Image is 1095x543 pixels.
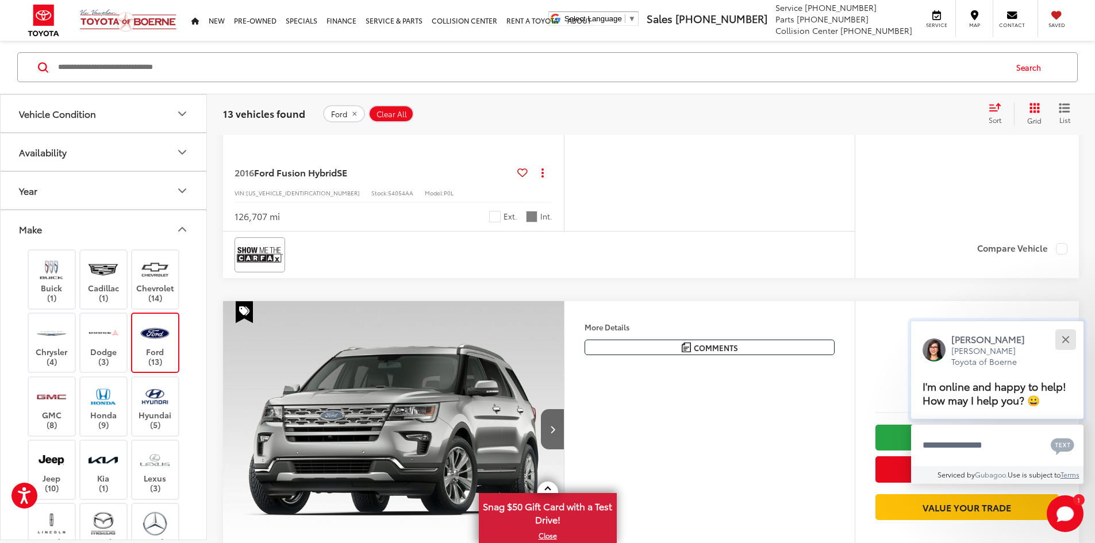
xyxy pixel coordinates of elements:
[694,342,738,353] span: Comments
[371,188,388,197] span: Stock:
[675,11,767,26] span: [PHONE_NUMBER]
[87,383,119,410] img: Vic Vaughan Toyota of Boerne in Boerne, TX)
[504,211,517,222] span: Ext.
[983,102,1014,125] button: Select sort value
[875,346,1059,375] span: $13,200
[80,446,127,493] label: Kia (1)
[175,145,189,159] div: Availability
[29,256,75,303] label: Buick (1)
[19,224,42,234] div: Make
[337,165,347,179] span: SE
[87,510,119,537] img: Vic Vaughan Toyota of Boerne in Boerne, TX)
[951,345,1036,368] p: [PERSON_NAME] Toyota of Boerne
[19,185,37,196] div: Year
[1047,495,1084,532] button: Toggle Chat Window
[1008,469,1061,479] span: Use is subject to
[989,115,1001,125] span: Sort
[29,319,75,366] label: Chrysler (4)
[235,188,246,197] span: VIN:
[647,11,673,26] span: Sales
[1005,53,1058,82] button: Search
[1050,102,1079,125] button: List View
[246,188,360,197] span: [US_VEHICLE_IDENTIFICATION_NUMBER]
[1053,327,1078,352] button: Close
[951,333,1036,345] p: [PERSON_NAME]
[139,510,171,537] img: Vic Vaughan Toyota of Boerne in Boerne, TX)
[1014,102,1050,125] button: Grid View
[80,256,127,303] label: Cadillac (1)
[57,53,1005,81] input: Search by Make, Model, or Keyword
[875,494,1059,520] a: Value Your Trade
[1051,437,1074,455] svg: Text
[175,107,189,121] div: Vehicle Condition
[625,14,625,23] span: ​
[911,425,1084,466] textarea: Type your message
[977,243,1067,255] label: Compare Vehicle
[331,109,347,118] span: Ford
[585,340,835,355] button: Comments
[875,456,1059,482] button: Get Price Now
[254,165,337,179] span: Ford Fusion Hybrid
[132,383,179,429] label: Hyundai (5)
[36,256,67,283] img: Vic Vaughan Toyota of Boerne in Boerne, TX)
[975,469,1008,479] a: Gubagoo.
[139,383,171,410] img: Vic Vaughan Toyota of Boerne in Boerne, TX)
[36,319,67,346] img: Vic Vaughan Toyota of Boerne in Boerne, TX)
[797,13,869,25] span: [PHONE_NUMBER]
[480,494,616,529] span: Snag $50 Gift Card with a Test Drive!
[139,446,171,473] img: Vic Vaughan Toyota of Boerne in Boerne, TX)
[1,210,208,248] button: MakeMake
[564,14,636,23] a: Select Language​
[80,383,127,429] label: Honda (9)
[805,2,877,13] span: [PHONE_NUMBER]
[682,342,691,352] img: Comments
[235,165,254,179] span: 2016
[540,211,552,222] span: Int.
[775,25,838,36] span: Collision Center
[962,21,987,29] span: Map
[489,211,501,222] span: White
[924,21,950,29] span: Service
[87,319,119,346] img: Vic Vaughan Toyota of Boerne in Boerne, TX)
[223,106,305,120] span: 13 vehicles found
[79,9,177,32] img: Vic Vaughan Toyota of Boerne
[175,184,189,198] div: Year
[840,25,912,36] span: [PHONE_NUMBER]
[236,301,253,323] span: Special
[541,168,544,177] span: dropdown dots
[19,108,96,119] div: Vehicle Condition
[938,469,975,479] span: Serviced by
[999,21,1025,29] span: Contact
[388,188,413,197] span: 54054AA
[1,172,208,209] button: YearYear
[911,321,1084,484] div: Close[PERSON_NAME][PERSON_NAME] Toyota of BoerneI'm online and happy to help! How may I help you?...
[875,380,1059,392] span: [DATE] Price:
[132,256,179,303] label: Chevrolet (14)
[323,105,365,122] button: remove Ford
[139,319,171,346] img: Vic Vaughan Toyota of Boerne in Boerne, TX)
[235,210,280,223] div: 126,707 mi
[139,256,171,283] img: Vic Vaughan Toyota of Boerne in Boerne, TX)
[87,446,119,473] img: Vic Vaughan Toyota of Boerne in Boerne, TX)
[1027,115,1042,125] span: Grid
[923,378,1066,407] span: I'm online and happy to help! How may I help you? 😀
[36,383,67,410] img: Vic Vaughan Toyota of Boerne in Boerne, TX)
[19,147,67,157] div: Availability
[444,188,454,197] span: P0L
[235,166,513,179] a: 2016Ford Fusion HybridSE
[425,188,444,197] span: Model:
[237,240,283,270] img: View CARFAX report
[1,133,208,171] button: AvailabilityAvailability
[36,446,67,473] img: Vic Vaughan Toyota of Boerne in Boerne, TX)
[29,446,75,493] label: Jeep (10)
[87,256,119,283] img: Vic Vaughan Toyota of Boerne in Boerne, TX)
[532,162,552,182] button: Actions
[775,2,802,13] span: Service
[1061,469,1079,479] a: Terms
[1059,115,1070,125] span: List
[526,211,537,222] span: Charcoal Black
[36,510,67,537] img: Vic Vaughan Toyota of Boerne in Boerne, TX)
[775,13,794,25] span: Parts
[875,425,1059,450] a: Check Availability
